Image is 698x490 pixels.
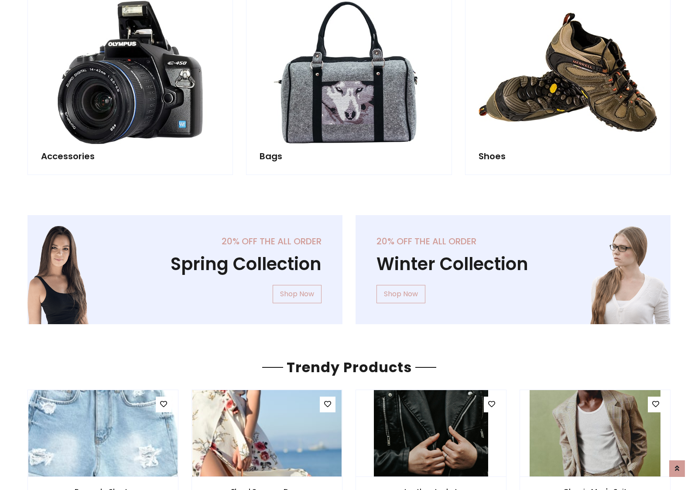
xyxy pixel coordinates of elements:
a: Shop Now [273,285,322,303]
span: Trendy Products [283,357,415,377]
h5: Bags [260,151,438,161]
a: Shop Now [376,285,425,303]
h1: Winter Collection [376,254,650,274]
h5: 20% off the all order [48,236,322,247]
h5: Shoes [479,151,657,161]
h5: Accessories [41,151,219,161]
h1: Spring Collection [48,254,322,274]
h5: 20% off the all order [376,236,650,247]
